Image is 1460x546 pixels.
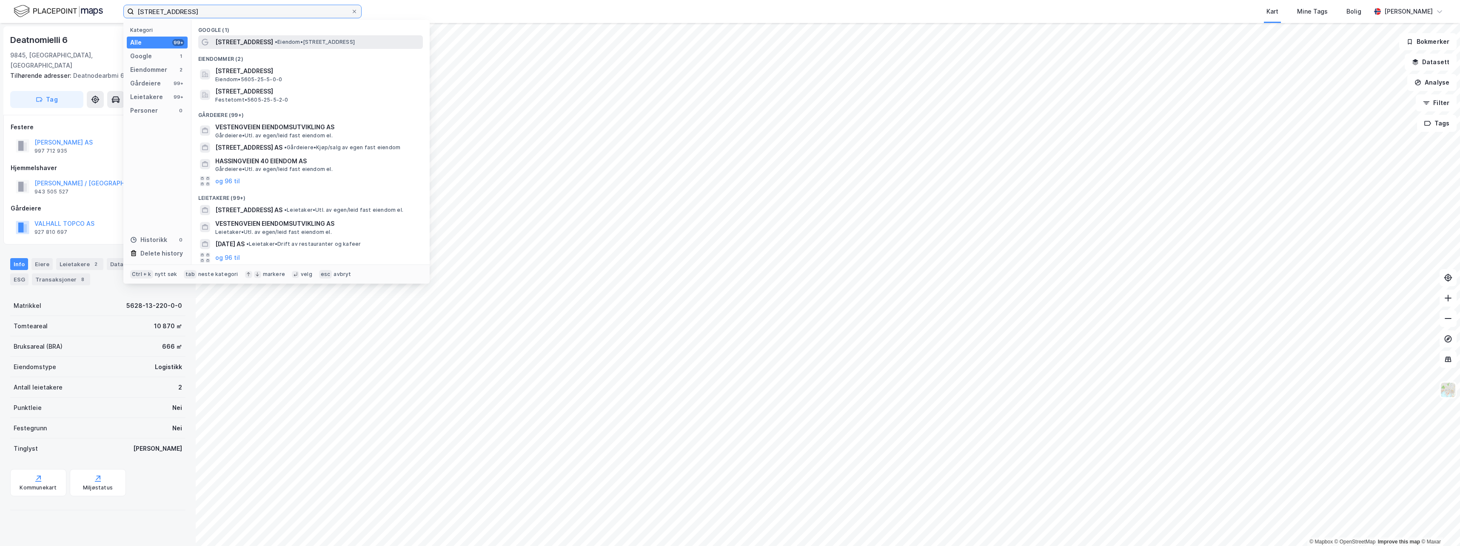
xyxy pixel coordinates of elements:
[10,33,69,47] div: Deatnomielli 6
[191,20,430,35] div: Google (1)
[130,51,152,61] div: Google
[215,176,240,186] button: og 96 til
[14,301,41,311] div: Matrikkel
[34,148,67,154] div: 997 712 935
[275,39,277,45] span: •
[10,273,29,285] div: ESG
[215,76,282,83] span: Eiendom • 5605-25-5-0-0
[130,27,188,33] div: Kategori
[10,50,148,71] div: 9845, [GEOGRAPHIC_DATA], [GEOGRAPHIC_DATA]
[14,4,103,19] img: logo.f888ab2527a4732fd821a326f86c7f29.svg
[215,97,288,103] span: Festetomt • 5605-25-5-2-0
[1378,539,1420,545] a: Improve this map
[1417,505,1460,546] iframe: Chat Widget
[215,66,419,76] span: [STREET_ADDRESS]
[172,80,184,87] div: 99+
[191,105,430,120] div: Gårdeiere (99+)
[34,188,68,195] div: 943 505 527
[56,258,103,270] div: Leietakere
[1346,6,1361,17] div: Bolig
[1335,539,1376,545] a: OpenStreetMap
[215,142,282,153] span: [STREET_ADDRESS] AS
[10,72,73,79] span: Tilhørende adresser:
[184,270,197,279] div: tab
[91,260,100,268] div: 2
[1309,539,1333,545] a: Mapbox
[1297,6,1328,17] div: Mine Tags
[130,78,161,88] div: Gårdeiere
[14,423,47,433] div: Festegrunn
[78,275,87,284] div: 8
[215,229,332,236] span: Leietaker • Utl. av egen/leid fast eiendom el.
[130,105,158,116] div: Personer
[172,39,184,46] div: 99+
[155,271,177,278] div: nytt søk
[1440,382,1456,398] img: Z
[284,144,400,151] span: Gårdeiere • Kjøp/salg av egen fast eiendom
[215,156,419,166] span: HASSINGVEIEN 40 EIENDOM AS
[172,423,182,433] div: Nei
[215,122,419,132] span: VESTENGVEIEN EIENDOMSUTVIKLING AS
[20,484,57,491] div: Kommunekart
[130,270,153,279] div: Ctrl + k
[334,271,351,278] div: avbryt
[215,166,333,173] span: Gårdeiere • Utl. av egen/leid fast eiendom el.
[275,39,355,45] span: Eiendom • [STREET_ADDRESS]
[1405,54,1457,71] button: Datasett
[154,321,182,331] div: 10 870 ㎡
[198,271,238,278] div: neste kategori
[177,236,184,243] div: 0
[172,403,182,413] div: Nei
[14,382,63,392] div: Antall leietakere
[319,270,332,279] div: esc
[83,484,113,491] div: Miljøstatus
[1384,6,1433,17] div: [PERSON_NAME]
[14,403,42,413] div: Punktleie
[284,207,403,213] span: Leietaker • Utl. av egen/leid fast eiendom el.
[215,219,419,229] span: VESTENGVEIEN EIENDOMSUTVIKLING AS
[1407,74,1457,91] button: Analyse
[31,258,53,270] div: Eiere
[177,107,184,114] div: 0
[14,341,63,352] div: Bruksareal (BRA)
[134,5,351,18] input: Søk på adresse, matrikkel, gårdeiere, leietakere eller personer
[130,235,167,245] div: Historikk
[34,229,67,236] div: 927 810 697
[133,444,182,454] div: [PERSON_NAME]
[126,301,182,311] div: 5628-13-220-0-0
[1417,505,1460,546] div: Kontrollprogram for chat
[191,49,430,64] div: Eiendommer (2)
[215,86,419,97] span: [STREET_ADDRESS]
[155,362,182,372] div: Logistikk
[32,273,90,285] div: Transaksjoner
[1399,33,1457,50] button: Bokmerker
[11,203,185,213] div: Gårdeiere
[140,248,183,259] div: Delete history
[10,91,83,108] button: Tag
[177,66,184,73] div: 2
[162,341,182,352] div: 666 ㎡
[178,382,182,392] div: 2
[301,271,312,278] div: velg
[246,241,361,247] span: Leietaker • Drift av restauranter og kafeer
[215,253,240,263] button: og 96 til
[191,188,430,203] div: Leietakere (99+)
[215,37,273,47] span: [STREET_ADDRESS]
[14,444,38,454] div: Tinglyst
[11,122,185,132] div: Festere
[215,132,333,139] span: Gårdeiere • Utl. av egen/leid fast eiendom el.
[14,362,56,372] div: Eiendomstype
[10,258,28,270] div: Info
[1416,94,1457,111] button: Filter
[284,207,287,213] span: •
[10,71,179,81] div: Deatnodearbmi 6
[172,94,184,100] div: 99+
[215,205,282,215] span: [STREET_ADDRESS] AS
[246,241,249,247] span: •
[177,53,184,60] div: 1
[1266,6,1278,17] div: Kart
[11,163,185,173] div: Hjemmelshaver
[14,321,48,331] div: Tomteareal
[1417,115,1457,132] button: Tags
[263,271,285,278] div: markere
